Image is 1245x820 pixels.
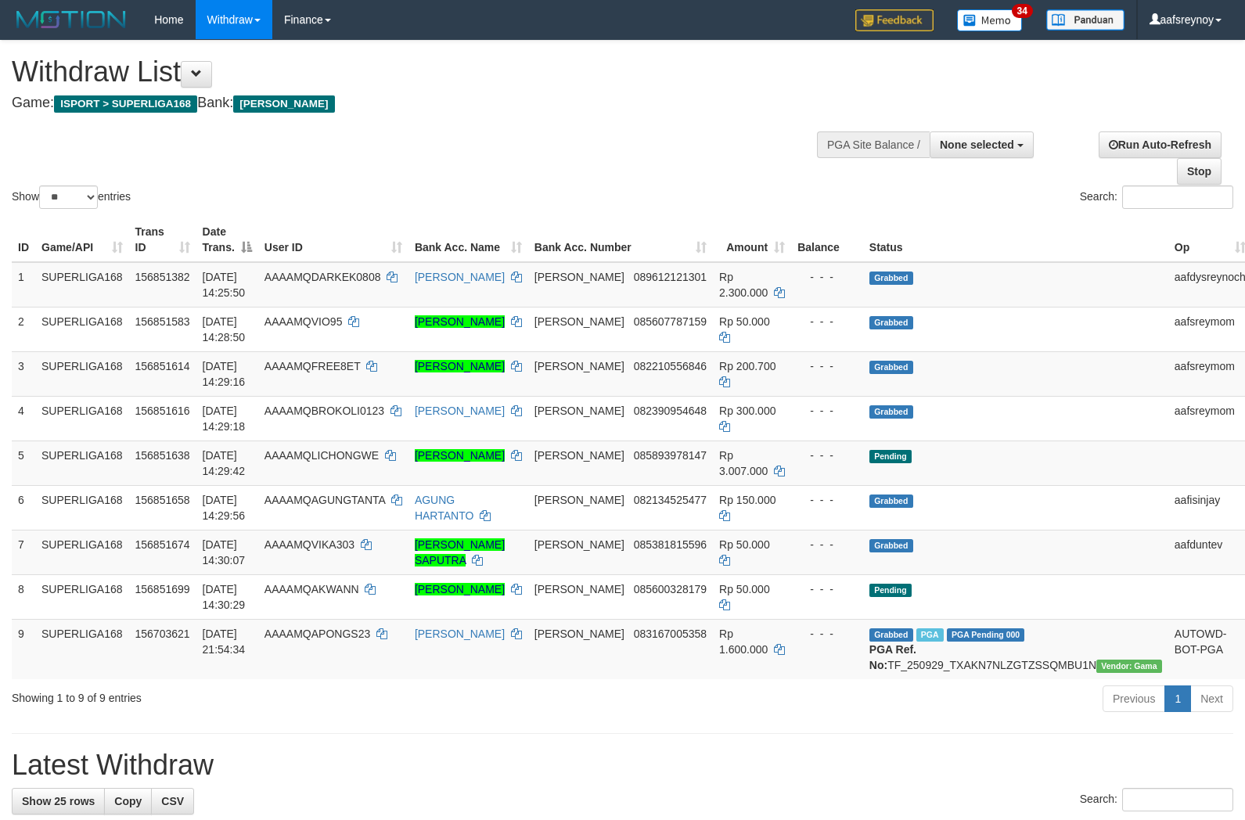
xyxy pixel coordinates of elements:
input: Search: [1122,788,1233,811]
label: Search: [1080,788,1233,811]
span: Copy 082134525477 to clipboard [634,494,707,506]
span: Copy 082390954648 to clipboard [634,405,707,417]
span: [PERSON_NAME] [534,405,624,417]
select: Showentries [39,185,98,209]
span: [PERSON_NAME] [534,271,624,283]
span: Show 25 rows [22,795,95,807]
span: Copy 083167005358 to clipboard [634,628,707,640]
td: 6 [12,485,35,530]
a: Stop [1177,158,1222,185]
th: Amount: activate to sort column ascending [713,218,791,262]
span: 156851616 [135,405,190,417]
span: AAAAMQDARKEK0808 [264,271,381,283]
a: Show 25 rows [12,788,105,815]
span: Rp 3.007.000 [719,449,768,477]
span: 156851674 [135,538,190,551]
th: Bank Acc. Number: activate to sort column ascending [528,218,713,262]
b: PGA Ref. No: [869,643,916,671]
span: Rp 150.000 [719,494,775,506]
th: ID [12,218,35,262]
div: - - - [797,448,857,463]
img: Feedback.jpg [855,9,934,31]
button: None selected [930,131,1034,158]
span: Grabbed [869,628,913,642]
span: Rp 50.000 [719,538,770,551]
span: [PERSON_NAME] [534,628,624,640]
span: ISPORT > SUPERLIGA168 [54,95,197,113]
span: Grabbed [869,495,913,508]
a: CSV [151,788,194,815]
a: Run Auto-Refresh [1099,131,1222,158]
a: [PERSON_NAME] [415,405,505,417]
img: Button%20Memo.svg [957,9,1023,31]
th: Balance [791,218,863,262]
img: MOTION_logo.png [12,8,131,31]
a: [PERSON_NAME] [415,315,505,328]
a: Previous [1103,685,1165,712]
span: Copy 085381815596 to clipboard [634,538,707,551]
td: SUPERLIGA168 [35,307,129,351]
span: AAAAMQVIO95 [264,315,343,328]
span: [PERSON_NAME] [534,315,624,328]
div: Showing 1 to 9 of 9 entries [12,684,507,706]
span: AAAAMQAKWANN [264,583,359,595]
a: [PERSON_NAME] [415,360,505,372]
h1: Withdraw List [12,56,815,88]
span: [DATE] 14:29:56 [203,494,246,522]
td: SUPERLIGA168 [35,396,129,441]
span: [PERSON_NAME] [534,449,624,462]
span: [DATE] 14:30:07 [203,538,246,566]
td: 7 [12,530,35,574]
a: [PERSON_NAME] [415,271,505,283]
span: 156851658 [135,494,190,506]
th: Game/API: activate to sort column ascending [35,218,129,262]
span: [DATE] 14:28:50 [203,315,246,343]
td: 5 [12,441,35,485]
span: Grabbed [869,316,913,329]
span: Marked by aafchhiseyha [916,628,944,642]
span: Copy 082210556846 to clipboard [634,360,707,372]
td: 9 [12,619,35,679]
div: - - - [797,537,857,552]
div: - - - [797,626,857,642]
a: Next [1190,685,1233,712]
span: [DATE] 14:30:29 [203,583,246,611]
span: Grabbed [869,361,913,374]
td: 4 [12,396,35,441]
td: 1 [12,262,35,307]
span: AAAAMQFREE8ET [264,360,361,372]
span: Pending [869,584,912,597]
span: AAAAMQAGUNGTANTA [264,494,385,506]
span: Copy 085893978147 to clipboard [634,449,707,462]
span: Rp 50.000 [719,315,770,328]
div: - - - [797,269,857,285]
div: - - - [797,358,857,374]
span: [DATE] 14:29:42 [203,449,246,477]
a: Copy [104,788,152,815]
td: SUPERLIGA168 [35,574,129,619]
span: Vendor URL: https://trx31.1velocity.biz [1096,660,1162,673]
a: AGUNG HARTANTO [415,494,473,522]
span: [DATE] 14:29:18 [203,405,246,433]
span: None selected [940,138,1014,151]
span: [DATE] 14:29:16 [203,360,246,388]
span: AAAAMQAPONGS23 [264,628,370,640]
a: 1 [1164,685,1191,712]
span: 156851638 [135,449,190,462]
span: Rp 300.000 [719,405,775,417]
span: 156851382 [135,271,190,283]
span: Grabbed [869,405,913,419]
span: [PERSON_NAME] [233,95,334,113]
th: Status [863,218,1168,262]
td: SUPERLIGA168 [35,441,129,485]
label: Show entries [12,185,131,209]
td: SUPERLIGA168 [35,485,129,530]
th: Trans ID: activate to sort column ascending [129,218,196,262]
span: AAAAMQLICHONGWE [264,449,379,462]
span: Rp 50.000 [719,583,770,595]
span: Copy [114,795,142,807]
span: CSV [161,795,184,807]
a: [PERSON_NAME] [415,583,505,595]
span: [DATE] 21:54:34 [203,628,246,656]
span: 156851583 [135,315,190,328]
